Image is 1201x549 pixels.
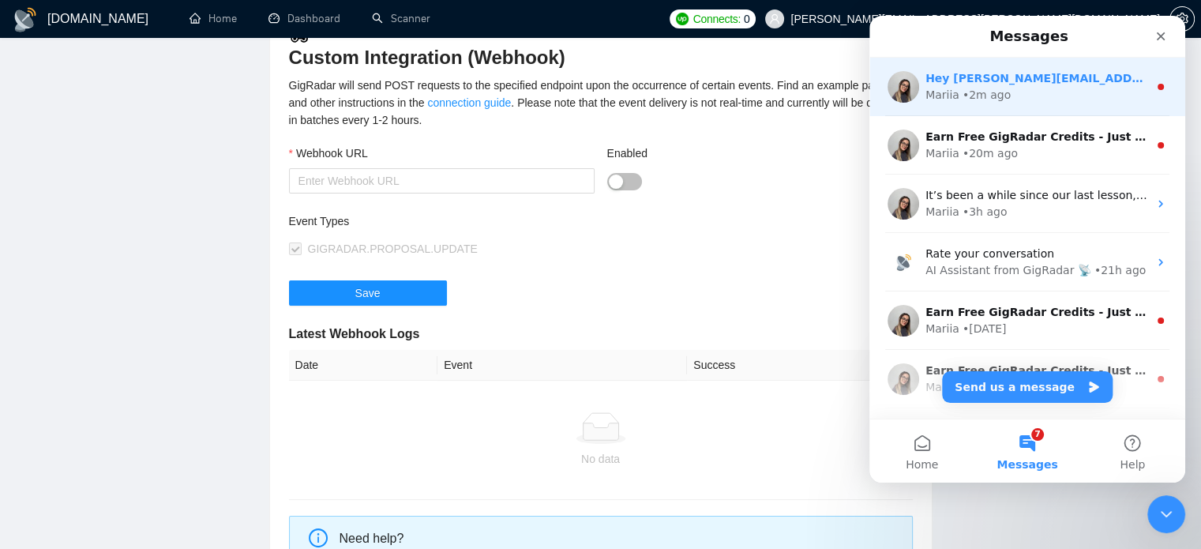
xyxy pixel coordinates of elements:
a: connection guide [427,96,511,109]
a: setting [1169,13,1195,25]
span: Save [355,284,381,302]
button: Enabled [607,173,642,190]
label: Event Types [289,212,350,230]
img: upwork-logo.png [676,13,689,25]
label: Enabled [607,145,647,162]
span: info-circle [309,528,328,547]
h3: Custom Integration (Webhook) [289,24,913,70]
span: 0 [744,10,750,28]
img: logo [13,7,38,32]
span: Need help? [340,532,404,545]
th: Success [687,350,912,381]
span: user [769,13,780,24]
th: Date [289,350,438,381]
label: Webhook URL [289,145,368,162]
div: No data [295,450,906,468]
a: dashboardDashboard [268,12,340,25]
div: GigRadar will send POST requests to the specified endpoint upon the occurrence of certain events.... [289,77,913,129]
span: GIGRADAR.PROPOSAL.UPDATE [308,243,478,255]
span: Connects: [693,10,741,28]
span: setting [1170,13,1194,25]
th: Event [437,350,687,381]
button: setting [1169,6,1195,32]
a: searchScanner [372,12,430,25]
input: Webhook URL [289,168,595,194]
iframe: Intercom live chat [1147,495,1185,533]
iframe: Intercom live chat [869,16,1185,483]
a: homeHome [190,12,237,25]
h5: Latest Webhook Logs [289,325,913,344]
button: Save [289,280,447,306]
